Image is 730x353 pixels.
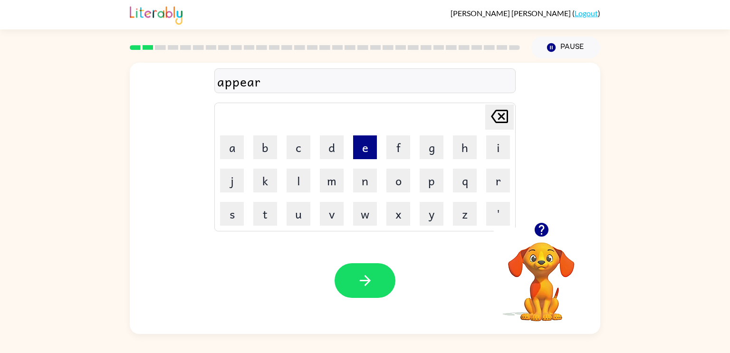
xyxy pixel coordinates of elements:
button: v [320,202,344,226]
button: u [287,202,310,226]
video: Your browser must support playing .mp4 files to use Literably. Please try using another browser. [494,228,589,323]
span: [PERSON_NAME] [PERSON_NAME] [451,9,572,18]
button: t [253,202,277,226]
button: d [320,135,344,159]
button: a [220,135,244,159]
img: Literably [130,4,182,25]
button: g [420,135,443,159]
button: Pause [531,37,600,58]
button: y [420,202,443,226]
button: q [453,169,477,192]
button: r [486,169,510,192]
button: p [420,169,443,192]
button: k [253,169,277,192]
button: l [287,169,310,192]
button: j [220,169,244,192]
div: ( ) [451,9,600,18]
button: ' [486,202,510,226]
button: i [486,135,510,159]
button: z [453,202,477,226]
button: n [353,169,377,192]
div: appear [217,71,513,91]
button: e [353,135,377,159]
button: h [453,135,477,159]
button: w [353,202,377,226]
button: s [220,202,244,226]
button: b [253,135,277,159]
button: o [386,169,410,192]
button: c [287,135,310,159]
button: x [386,202,410,226]
a: Logout [575,9,598,18]
button: m [320,169,344,192]
button: f [386,135,410,159]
